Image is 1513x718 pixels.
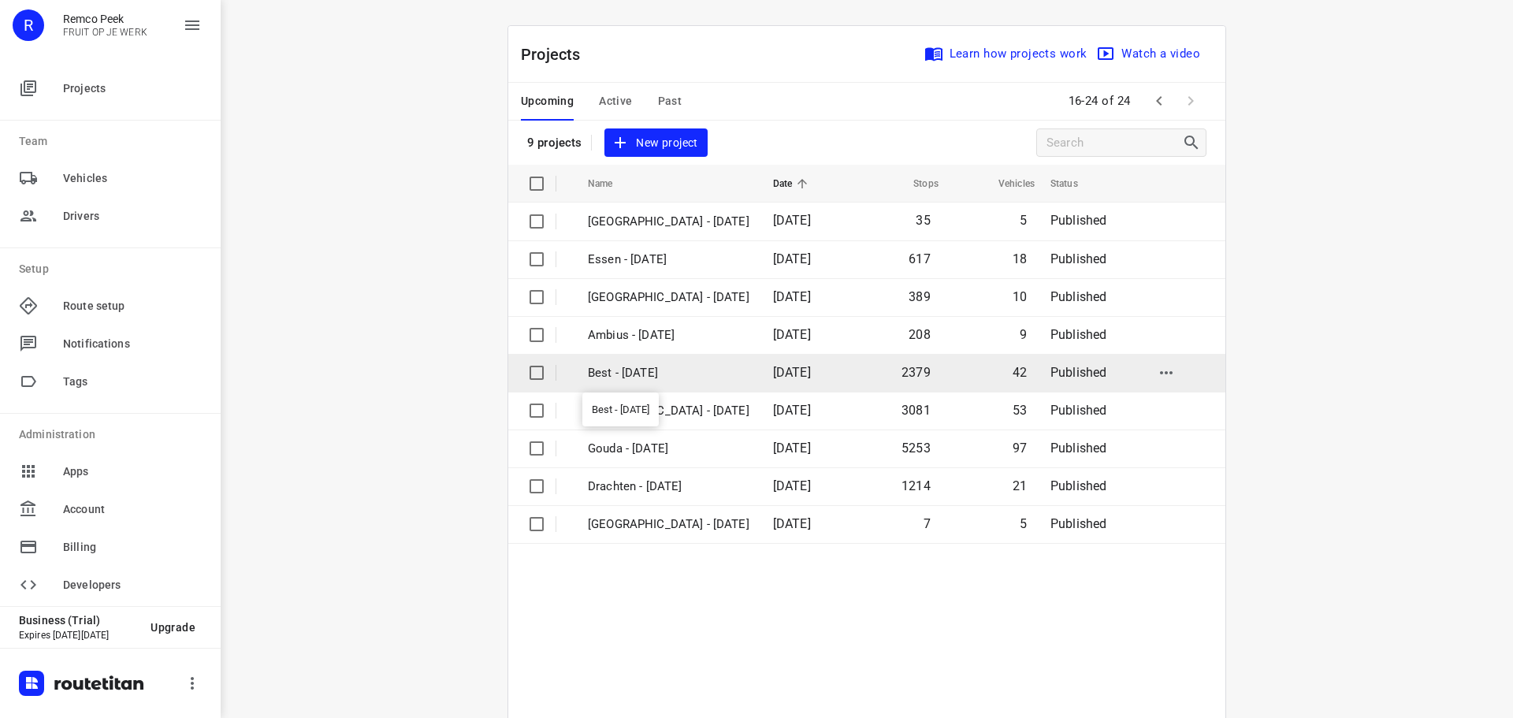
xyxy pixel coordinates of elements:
[1046,131,1182,155] input: Search projects
[1050,403,1107,418] span: Published
[13,366,208,397] div: Tags
[773,478,811,493] span: [DATE]
[588,288,749,307] p: Antwerpen - Monday
[773,516,811,531] span: [DATE]
[773,289,811,304] span: [DATE]
[978,174,1035,193] span: Vehicles
[19,614,138,627] p: Business (Trial)
[63,80,202,97] span: Projects
[1013,289,1027,304] span: 10
[901,478,931,493] span: 1214
[588,251,749,269] p: Essen - Monday
[1013,365,1027,380] span: 42
[773,365,811,380] span: [DATE]
[588,364,749,382] p: Best - [DATE]
[924,516,931,531] span: 7
[1050,478,1107,493] span: Published
[13,9,44,41] div: R
[909,251,931,266] span: 617
[63,170,202,187] span: Vehicles
[588,326,749,344] p: Ambius - Monday
[604,128,707,158] button: New project
[1050,516,1107,531] span: Published
[63,298,202,314] span: Route setup
[1050,174,1099,193] span: Status
[1013,251,1027,266] span: 18
[13,569,208,601] div: Developers
[151,621,195,634] span: Upgrade
[1013,441,1027,456] span: 97
[1013,403,1027,418] span: 53
[1050,289,1107,304] span: Published
[1175,85,1206,117] span: Next Page
[63,463,202,480] span: Apps
[63,13,147,25] p: Remco Peek
[13,73,208,104] div: Projects
[13,531,208,563] div: Billing
[773,213,811,228] span: [DATE]
[19,630,138,641] p: Expires [DATE][DATE]
[901,441,931,456] span: 5253
[527,136,582,150] p: 9 projects
[599,91,632,111] span: Active
[63,577,202,593] span: Developers
[588,440,749,458] p: Gouda - Monday
[909,327,931,342] span: 208
[773,327,811,342] span: [DATE]
[588,213,749,231] p: Gemeente Rotterdam - Monday
[1050,441,1107,456] span: Published
[521,91,574,111] span: Upcoming
[63,27,147,38] p: FRUIT OP JE WERK
[1050,327,1107,342] span: Published
[19,261,208,277] p: Setup
[63,336,202,352] span: Notifications
[773,441,811,456] span: [DATE]
[773,174,813,193] span: Date
[588,515,749,534] p: Gemeente Rotterdam - Thursday
[63,374,202,390] span: Tags
[13,493,208,525] div: Account
[13,162,208,194] div: Vehicles
[13,328,208,359] div: Notifications
[63,539,202,556] span: Billing
[614,133,697,153] span: New project
[1143,85,1175,117] span: Previous Page
[63,501,202,518] span: Account
[1050,365,1107,380] span: Published
[1013,478,1027,493] span: 21
[909,289,931,304] span: 389
[1182,133,1206,152] div: Search
[19,133,208,150] p: Team
[1050,213,1107,228] span: Published
[13,290,208,322] div: Route setup
[1062,84,1138,118] span: 16-24 of 24
[1050,251,1107,266] span: Published
[901,365,931,380] span: 2379
[521,43,593,66] p: Projects
[13,456,208,487] div: Apps
[63,208,202,225] span: Drivers
[658,91,682,111] span: Past
[588,402,749,420] p: Zwolle - Monday
[901,403,931,418] span: 3081
[13,200,208,232] div: Drivers
[916,213,930,228] span: 35
[893,174,939,193] span: Stops
[1020,327,1027,342] span: 9
[1020,213,1027,228] span: 5
[19,426,208,443] p: Administration
[588,174,634,193] span: Name
[773,251,811,266] span: [DATE]
[1020,516,1027,531] span: 5
[773,403,811,418] span: [DATE]
[588,478,749,496] p: Drachten - Monday
[138,613,208,642] button: Upgrade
